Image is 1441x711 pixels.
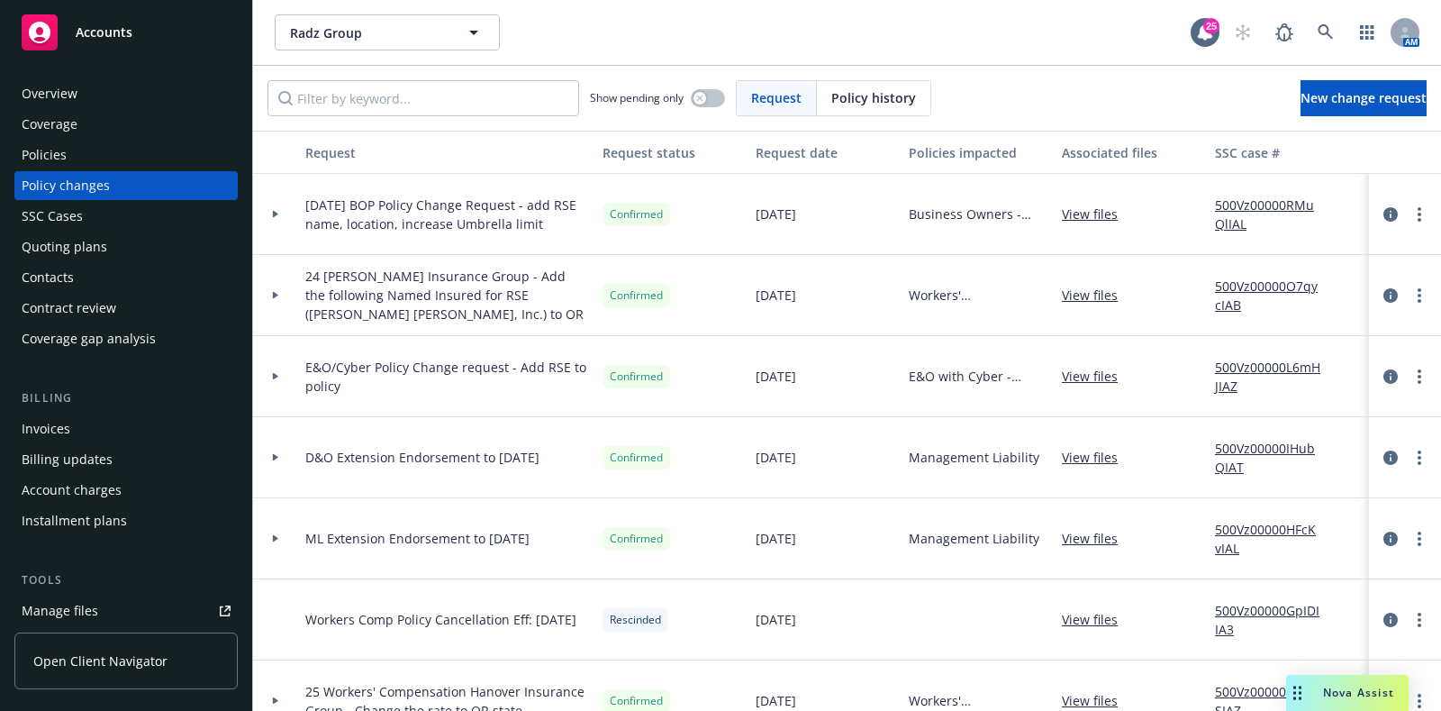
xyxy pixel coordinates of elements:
a: circleInformation [1380,366,1401,387]
button: Request status [595,131,748,174]
a: 500Vz00000O7qycIAB [1215,277,1336,314]
a: circleInformation [1380,447,1401,469]
span: [DATE] [756,448,796,467]
div: Toggle Row Expanded [253,174,298,255]
a: more [1409,366,1430,387]
span: [DATE] [756,529,796,548]
a: Report a Bug [1266,14,1302,50]
span: [DATE] BOP Policy Change Request - add RSE name, location, increase Umbrella limit [305,196,588,233]
span: Radz Group [290,23,446,42]
span: Confirmed [610,206,663,223]
div: Coverage gap analysis [22,324,156,353]
a: View files [1062,448,1132,467]
span: Open Client Navigator [33,652,168,670]
span: [DATE] [756,610,796,629]
a: Quoting plans [14,232,238,261]
div: Manage files [22,597,98,625]
div: Toggle Row Expanded [253,417,298,498]
a: 500Vz00000RMuQlIAL [1215,196,1336,233]
div: Coverage [22,110,77,139]
span: Confirmed [610,450,663,466]
span: [DATE] [756,286,796,305]
span: Confirmed [610,531,663,547]
div: Toggle Row Expanded [253,498,298,579]
div: Policy changes [22,171,110,200]
div: Policies impacted [909,143,1047,162]
a: Installment plans [14,506,238,535]
a: more [1409,447,1430,469]
button: SSC case # [1208,131,1343,174]
span: Show pending only [590,90,684,105]
a: Manage files [14,597,238,625]
span: Policy history [831,88,916,107]
input: Filter by keyword... [267,80,579,116]
div: Associated files [1062,143,1201,162]
a: Policies [14,141,238,169]
a: Accounts [14,7,238,58]
div: Drag to move [1286,675,1309,711]
span: New change request [1301,89,1427,106]
a: Account charges [14,476,238,505]
div: SSC Cases [22,202,83,231]
span: ML Extension Endorsement to [DATE] [305,529,530,548]
span: Confirmed [610,369,663,385]
a: View files [1062,691,1132,710]
button: Associated files [1055,131,1208,174]
button: Request [298,131,595,174]
button: Radz Group [275,14,500,50]
a: more [1409,204,1430,225]
a: Start snowing [1225,14,1261,50]
a: 500Vz00000L6mHJIAZ [1215,358,1336,396]
a: 500Vz00000HFcKvIAL [1215,520,1336,558]
span: Rescinded [610,612,661,628]
a: Coverage gap analysis [14,324,238,353]
span: D&O Extension Endorsement to [DATE] [305,448,539,467]
a: circleInformation [1380,204,1401,225]
div: Request status [603,143,741,162]
div: SSC case # [1215,143,1336,162]
div: Installment plans [22,506,127,535]
span: Management Liability [909,448,1039,467]
span: Workers Comp Policy Cancellation Eff: [DATE] [305,610,576,629]
a: Contacts [14,263,238,292]
div: Tools [14,571,238,589]
span: Accounts [76,25,132,40]
a: View files [1062,529,1132,548]
a: Invoices [14,415,238,443]
div: Contract review [22,294,116,323]
a: more [1409,528,1430,550]
a: New change request [1301,80,1427,116]
button: Request date [748,131,902,174]
div: Request [305,143,588,162]
a: View files [1062,286,1132,305]
div: Overview [22,79,77,108]
a: View files [1062,610,1132,629]
a: Policy changes [14,171,238,200]
span: Management Liability [909,529,1039,548]
a: SSC Cases [14,202,238,231]
span: E&O with Cyber - Radz, Inc & Clutch [909,367,1047,386]
a: Search [1308,14,1344,50]
span: 24 [PERSON_NAME] Insurance Group - Add the following Named Insured for RSE ([PERSON_NAME] [PERSON... [305,267,588,324]
div: Quoting plans [22,232,107,261]
span: Nova Assist [1323,685,1394,700]
a: 500Vz00000GpIDIIA3 [1215,601,1336,639]
div: Toggle Row Expanded [253,336,298,417]
div: Account charges [22,476,122,505]
div: Billing updates [22,445,113,474]
a: 500Vz00000IHubQIAT [1215,439,1336,477]
a: Billing updates [14,445,238,474]
a: Contract review [14,294,238,323]
span: E&O/Cyber Policy Change request - Add RSE to policy [305,358,588,396]
a: more [1409,609,1430,631]
a: Coverage [14,110,238,139]
div: Toggle Row Expanded [253,579,298,661]
div: Contacts [22,263,74,292]
div: Billing [14,389,238,407]
span: Workers' Compensation - Clutch [909,691,1047,710]
a: View files [1062,367,1132,386]
div: 25 [1203,18,1219,34]
span: [DATE] [756,691,796,710]
span: [DATE] [756,205,796,223]
span: Request [751,88,802,107]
